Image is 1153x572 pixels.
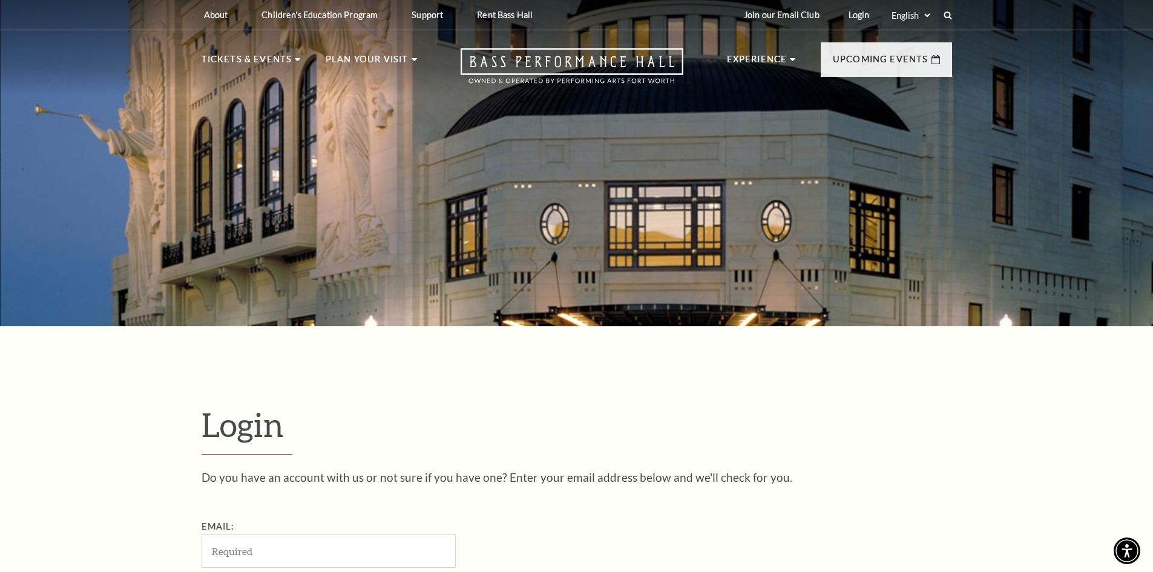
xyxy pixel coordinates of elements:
[412,10,443,20] p: Support
[889,10,932,21] select: Select:
[202,521,235,531] label: Email:
[204,10,228,20] p: About
[202,534,456,568] input: Required
[202,405,284,444] span: Login
[261,10,378,20] p: Children's Education Program
[477,10,533,20] p: Rent Bass Hall
[202,52,292,74] p: Tickets & Events
[202,472,952,483] p: Do you have an account with us or not sure if you have one? Enter your email address below and we...
[1114,537,1140,564] div: Accessibility Menu
[833,52,928,74] p: Upcoming Events
[326,52,409,74] p: Plan Your Visit
[727,52,787,74] p: Experience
